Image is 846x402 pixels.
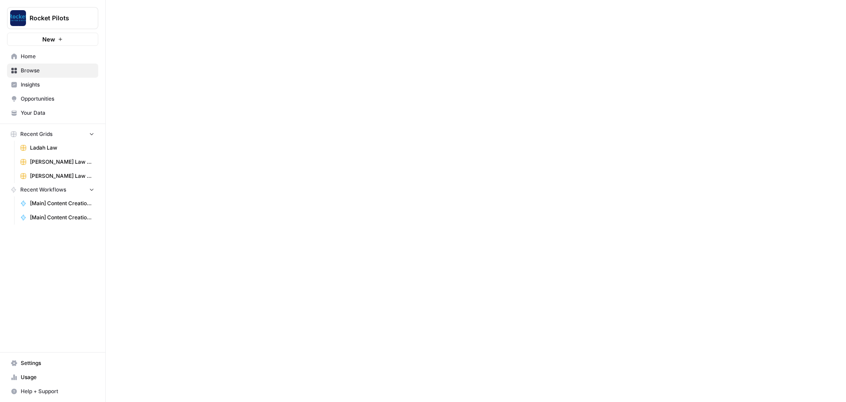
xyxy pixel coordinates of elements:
[20,130,52,138] span: Recent Grids
[7,64,98,78] a: Browse
[10,10,26,26] img: Rocket Pilots Logo
[21,387,94,395] span: Help + Support
[7,7,98,29] button: Workspace: Rocket Pilots
[7,384,98,398] button: Help + Support
[30,172,94,180] span: [PERSON_NAME] Law Firm (Copy)
[21,109,94,117] span: Your Data
[30,14,83,23] span: Rocket Pilots
[7,78,98,92] a: Insights
[16,210,98,225] a: [Main] Content Creation Article
[42,35,55,44] span: New
[16,169,98,183] a: [PERSON_NAME] Law Firm (Copy)
[7,128,98,141] button: Recent Grids
[7,370,98,384] a: Usage
[21,81,94,89] span: Insights
[16,141,98,155] a: Ladah Law
[30,158,94,166] span: [PERSON_NAME] Law Firm
[7,356,98,370] a: Settings
[16,196,98,210] a: [Main] Content Creation Brief
[30,199,94,207] span: [Main] Content Creation Brief
[21,53,94,60] span: Home
[7,183,98,196] button: Recent Workflows
[7,49,98,64] a: Home
[21,67,94,75] span: Browse
[7,92,98,106] a: Opportunities
[30,144,94,152] span: Ladah Law
[30,214,94,222] span: [Main] Content Creation Article
[21,95,94,103] span: Opportunities
[20,186,66,194] span: Recent Workflows
[21,359,94,367] span: Settings
[21,373,94,381] span: Usage
[7,33,98,46] button: New
[7,106,98,120] a: Your Data
[16,155,98,169] a: [PERSON_NAME] Law Firm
